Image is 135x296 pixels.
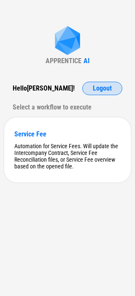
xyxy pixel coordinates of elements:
[93,85,112,92] span: Logout
[51,26,84,57] img: Apprentice AI
[46,57,81,65] div: APPRENTICE
[82,82,122,95] button: Logout
[84,57,89,65] div: AI
[13,101,122,114] div: Select a workflow to execute
[14,130,121,138] div: Service Fee
[13,82,75,95] div: Hello [PERSON_NAME] !
[14,143,121,170] div: Automation for Service Fees. Will update the Intercompany Contract, Service Fee Reconciliation fi...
